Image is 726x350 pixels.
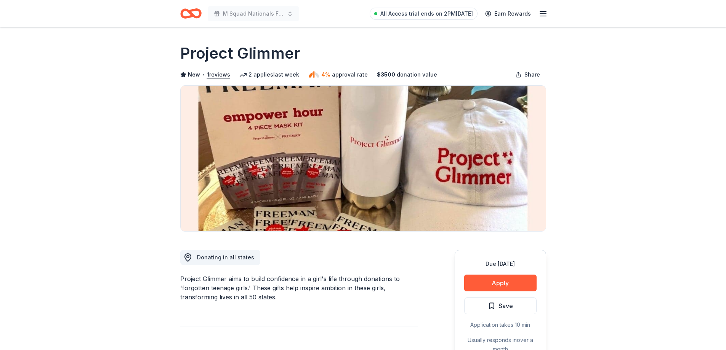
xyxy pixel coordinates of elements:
span: approval rate [332,70,368,79]
span: New [188,70,200,79]
button: Save [464,297,537,314]
h1: Project Glimmer [180,43,300,64]
div: Due [DATE] [464,259,537,268]
span: Donating in all states [197,254,254,261]
div: Project Glimmer aims to build confidence in a girl's life through donations to 'forgotten teenage... [180,274,418,302]
span: All Access trial ends on 2PM[DATE] [380,9,473,18]
span: Save [498,301,513,311]
div: 2 applies last week [239,70,299,79]
img: Image for Project Glimmer [181,86,546,231]
span: donation value [397,70,437,79]
button: Share [509,67,546,82]
button: Apply [464,275,537,291]
button: 1reviews [207,70,230,79]
a: Earn Rewards [481,7,535,21]
span: Share [524,70,540,79]
a: All Access trial ends on 2PM[DATE] [370,8,478,20]
div: Application takes 10 min [464,320,537,329]
span: M Squad Nationals Fundraiser [223,9,284,18]
a: Home [180,5,202,22]
span: • [202,72,205,78]
span: 4% [321,70,330,79]
button: M Squad Nationals Fundraiser [208,6,299,21]
span: $ 3500 [377,70,395,79]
